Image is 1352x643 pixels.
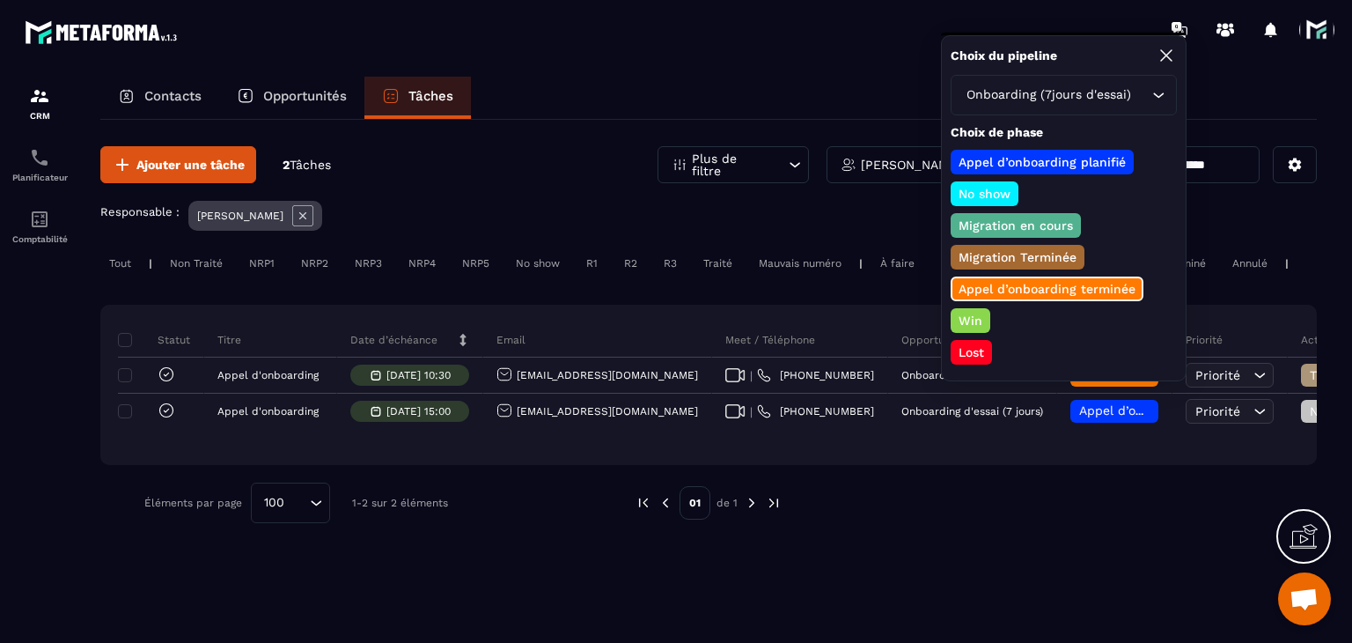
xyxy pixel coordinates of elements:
p: Opportunités [263,88,347,104]
span: Priorité [1195,404,1240,418]
div: NRP4 [400,253,445,274]
img: next [766,495,782,511]
div: No show [507,253,569,274]
p: | [149,257,152,270]
a: Contacts [100,77,219,119]
div: Non Traité [161,253,231,274]
button: Ajouter une tâche [100,146,256,183]
div: NRP2 [292,253,337,274]
p: Contacts [144,88,202,104]
div: Search for option [251,483,330,523]
a: formationformationCRM [4,72,75,134]
p: Appel d’onboarding terminée [956,280,1138,298]
p: Responsable : [100,205,180,218]
a: [PHONE_NUMBER] [757,368,874,382]
input: Search for option [290,493,305,513]
img: prev [636,495,651,511]
p: CRM [4,111,75,121]
p: Choix du pipeline [951,48,1057,64]
span: 100 [258,493,290,513]
p: Appel d'onboarding [217,405,319,418]
img: logo [25,16,183,48]
div: Annulé [1223,253,1276,274]
p: Lost [956,344,987,361]
div: Ouvrir le chat [1278,573,1331,625]
p: Appel d’onboarding planifié [956,153,1128,171]
p: 1-2 sur 2 éléments [352,497,448,509]
div: R2 [615,253,646,274]
div: Mauvais numéro [750,253,850,274]
p: Éléments par page [144,497,242,509]
p: de 1 [716,496,738,510]
p: Date d’échéance [350,333,437,347]
input: Search for option [1135,85,1148,105]
img: accountant [29,209,50,230]
p: Meet / Téléphone [725,333,815,347]
p: Onboarding d'essai (7 jours) [901,405,1043,418]
span: Tâches [290,158,331,172]
p: 01 [680,486,710,520]
img: next [744,495,760,511]
a: accountantaccountantComptabilité [4,196,75,257]
p: Email [496,333,525,347]
div: R1 [577,253,606,274]
p: Action [1301,333,1334,347]
img: prev [658,495,673,511]
p: Statut [122,333,190,347]
p: Win [956,312,985,329]
p: Appel d'onboarding [217,369,319,381]
p: Titre [217,333,241,347]
a: schedulerschedulerPlanificateur [4,134,75,196]
p: Priorité [1186,333,1223,347]
p: Migration en cours [956,217,1076,234]
div: NRP5 [453,253,498,274]
span: | [750,369,753,382]
a: Opportunités [219,77,364,119]
p: [PERSON_NAME] [861,159,961,171]
p: [DATE] 15:00 [386,405,451,418]
p: Migration Terminée [956,248,1079,266]
img: scheduler [29,147,50,168]
div: NRP3 [346,253,391,274]
div: NRP1 [240,253,283,274]
p: Plus de filtre [692,152,769,177]
div: Tout [100,253,140,274]
a: Tâches [364,77,471,119]
span: Priorité [1195,368,1240,382]
p: Choix de phase [951,124,1177,141]
p: [DATE] 10:30 [386,369,451,381]
p: Tâches [408,88,453,104]
div: R3 [655,253,686,274]
p: Onboarding d'essai (7 jours) [901,369,1043,381]
span: Onboarding (7jours d'essai) [962,85,1135,105]
span: Ajouter une tâche [136,156,245,174]
div: Search for option [951,75,1177,115]
span: | [750,405,753,418]
img: formation [29,85,50,107]
p: Opportunité [901,333,964,347]
p: | [859,257,863,270]
p: Planificateur [4,173,75,182]
p: No show [956,185,1013,203]
a: [PHONE_NUMBER] [757,404,874,418]
div: En retard [932,253,999,274]
p: | [1285,257,1289,270]
div: Traité [694,253,741,274]
span: Appel d’onboarding planifié [1079,403,1245,418]
p: [PERSON_NAME] [197,210,283,222]
p: Comptabilité [4,234,75,244]
p: 2 [283,157,331,174]
div: À faire [871,253,923,274]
